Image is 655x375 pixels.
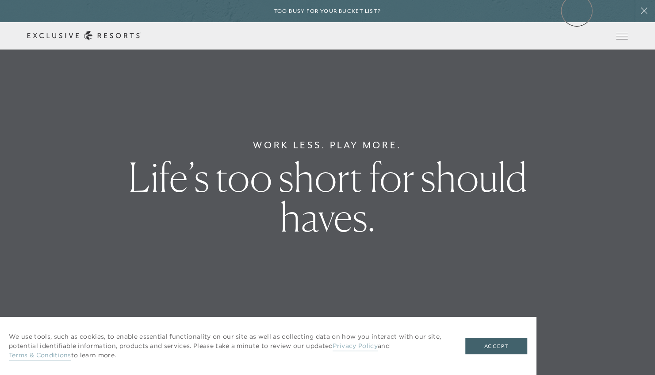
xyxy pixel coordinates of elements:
[616,33,628,39] button: Open navigation
[253,138,402,152] h6: Work Less. Play More.
[465,338,527,355] button: Accept
[115,157,540,237] h1: Life’s too short for should haves.
[9,332,448,360] p: We use tools, such as cookies, to enable essential functionality on our site as well as collectin...
[333,342,377,351] a: Privacy Policy
[274,7,381,15] h6: Too busy for your bucket list?
[9,351,71,360] a: Terms & Conditions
